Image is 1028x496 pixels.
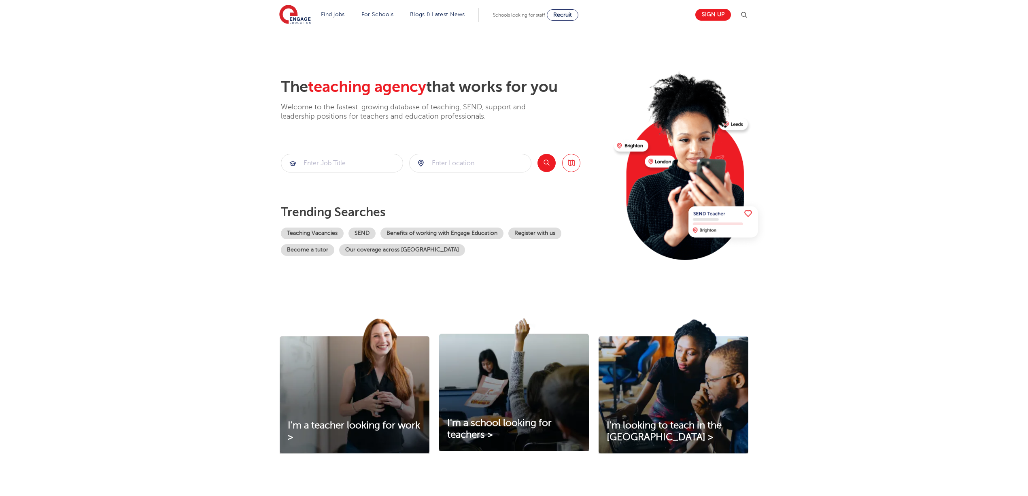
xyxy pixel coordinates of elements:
[607,420,722,443] span: I'm looking to teach in the [GEOGRAPHIC_DATA] >
[537,154,556,172] button: Search
[380,228,503,239] a: Benefits of working with Engage Education
[308,78,426,96] span: teaching agency
[281,78,607,96] h2: The that works for you
[361,11,393,17] a: For Schools
[279,5,311,25] img: Engage Education
[281,102,548,121] p: Welcome to the fastest-growing database of teaching, SEND, support and leadership positions for t...
[339,244,465,256] a: Our coverage across [GEOGRAPHIC_DATA]
[281,244,334,256] a: Become a tutor
[288,420,420,443] span: I'm a teacher looking for work >
[348,228,376,239] a: SEND
[281,205,607,219] p: Trending searches
[599,318,748,453] img: I'm looking to teach in the UK
[547,9,578,21] a: Recruit
[439,318,589,451] img: I'm a school looking for teachers
[410,154,531,172] input: Submit
[281,228,344,239] a: Teaching Vacancies
[321,11,345,17] a: Find jobs
[695,9,731,21] a: Sign up
[439,417,589,441] a: I'm a school looking for teachers >
[410,11,465,17] a: Blogs & Latest News
[553,12,572,18] span: Recruit
[447,417,552,440] span: I'm a school looking for teachers >
[493,12,545,18] span: Schools looking for staff
[508,228,561,239] a: Register with us
[281,154,403,172] input: Submit
[599,420,748,443] a: I'm looking to teach in the [GEOGRAPHIC_DATA] >
[280,420,429,443] a: I'm a teacher looking for work >
[280,318,429,453] img: I'm a teacher looking for work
